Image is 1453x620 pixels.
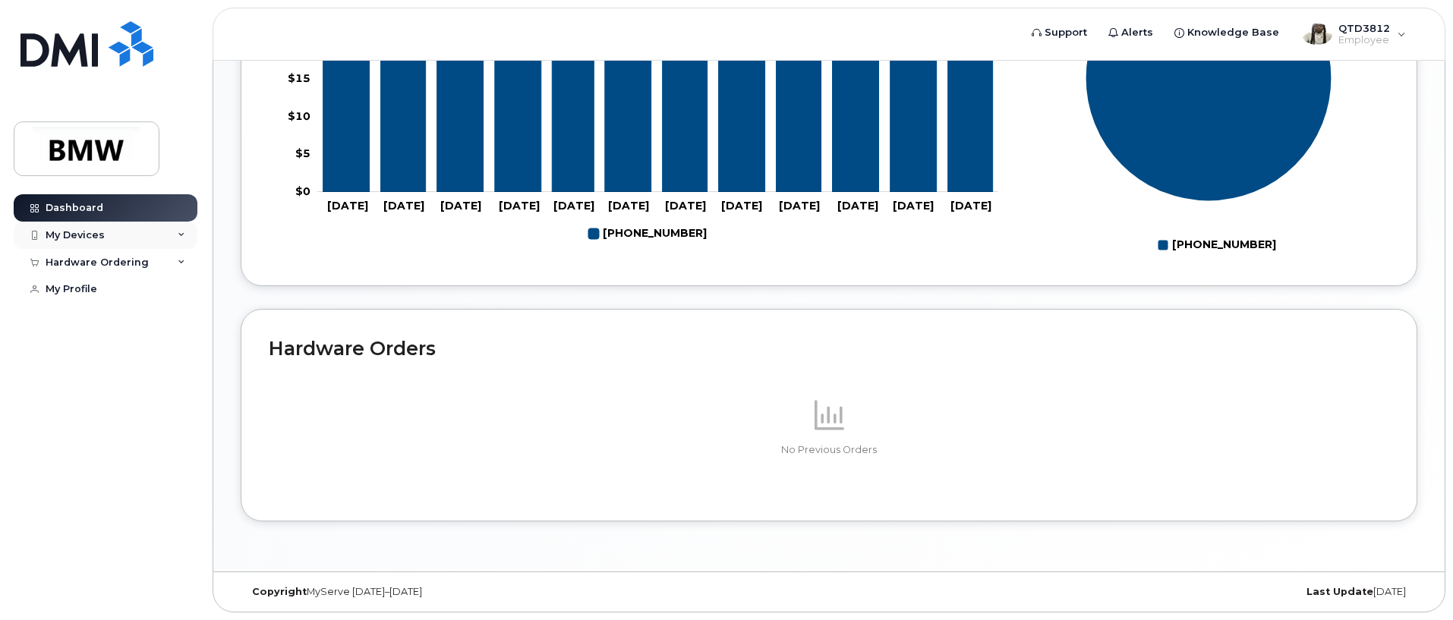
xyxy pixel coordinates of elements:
strong: Copyright [252,586,307,597]
span: Employee [1338,34,1390,46]
iframe: Messenger Launcher [1387,554,1442,609]
tspan: $10 [288,109,310,122]
tspan: [DATE] [779,199,820,212]
tspan: [DATE] [383,199,424,212]
div: User avatar [1302,19,1332,49]
tspan: [DATE] [837,199,878,212]
tspan: $0 [295,184,310,198]
h2: Hardware Orders [269,337,1389,360]
tspan: [DATE] [950,199,991,212]
tspan: [DATE] [440,199,481,212]
a: Alerts [1098,17,1164,48]
tspan: $15 [288,71,310,85]
p: No Previous Orders [269,443,1389,457]
tspan: [DATE] [553,199,594,212]
a: Knowledge Base [1164,17,1290,48]
g: Legend [588,221,707,247]
span: Alerts [1121,25,1153,40]
img: User avatar [1302,24,1332,45]
tspan: [DATE] [665,199,706,212]
tspan: [DATE] [893,199,934,212]
tspan: [DATE] [499,199,540,212]
span: Support [1045,25,1087,40]
div: QTD3812 [1291,19,1417,49]
g: Legend [1158,232,1276,258]
span: Knowledge Base [1187,25,1279,40]
span: QTD3812 [1338,22,1390,34]
tspan: $5 [295,146,310,160]
div: MyServe [DATE]–[DATE] [241,586,633,598]
tspan: [DATE] [327,199,368,212]
a: Support [1021,17,1098,48]
tspan: [DATE] [608,199,649,212]
tspan: [DATE] [721,199,762,212]
div: [DATE] [1025,586,1417,598]
strong: Last Update [1306,586,1373,597]
g: 864-906-2689 [588,221,707,247]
